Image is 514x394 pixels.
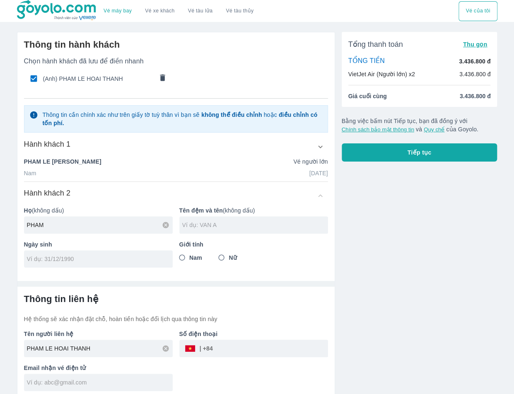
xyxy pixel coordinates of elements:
[342,117,497,133] p: Bằng việc bấm nút Tiếp tục, bạn đã đồng ý với và của Goyolo.
[43,75,153,83] span: (Anh) PHAM LE HOAI THANH
[201,111,262,118] strong: không thể điều chỉnh
[408,148,432,157] span: Tiếp tục
[309,169,328,177] p: [DATE]
[179,207,223,214] b: Tên đệm và tên
[179,206,328,215] p: (không dấu)
[145,8,174,14] a: Vé xe khách
[154,70,171,87] button: comments
[24,331,74,337] b: Tên người liên hệ
[179,240,328,249] p: Giới tính
[463,41,487,48] span: Thu gọn
[27,221,173,229] input: Ví dụ: NGUYEN
[348,57,385,66] p: TỔNG TIỀN
[24,315,328,323] p: Hệ thống sẽ xác nhận đặt chỗ, hoàn tiền hoặc đổi lịch qua thông tin này
[97,1,260,21] div: choose transportation mode
[458,1,497,21] div: choose transportation mode
[342,143,497,162] button: Tiếp tục
[27,344,173,353] input: Ví dụ: NGUYEN VAN A
[42,111,322,127] p: Thông tin cần chính xác như trên giấy tờ tuỳ thân vì bạn sẽ hoặc
[24,139,71,149] h6: Hành khách 1
[460,92,491,100] span: 3.436.800 đ
[24,293,328,305] h6: Thông tin liên hệ
[24,169,36,177] p: Nam
[24,365,86,371] b: Email nhận vé điện tử
[459,70,491,78] p: 3.436.800 đ
[424,126,444,133] button: Quy chế
[348,92,387,100] span: Giá cuối cùng
[24,57,328,65] p: Chọn hành khách đã lưu để điền nhanh
[24,188,71,198] h6: Hành khách 2
[219,1,260,21] button: Vé tàu thủy
[24,157,101,166] p: PHAM LE [PERSON_NAME]
[459,57,490,65] p: 3.436.800 đ
[27,255,164,263] input: Ví dụ: 31/12/1990
[104,8,132,14] a: Vé máy bay
[348,70,415,78] p: VietJet Air (Người lớn) x2
[27,378,173,387] input: Ví dụ: abc@gmail.com
[24,39,328,51] h6: Thông tin hành khách
[24,206,173,215] p: (không dấu)
[189,254,202,262] span: Nam
[348,39,403,49] span: Tổng thanh toán
[460,39,491,50] button: Thu gọn
[229,254,236,262] span: Nữ
[24,240,173,249] p: Ngày sinh
[179,331,218,337] b: Số điện thoại
[458,1,497,21] button: Vé của tôi
[293,157,328,166] p: Vé người lớn
[342,126,414,133] button: Chính sách bảo mật thông tin
[24,207,32,214] b: Họ
[181,1,220,21] a: Vé tàu lửa
[182,221,328,229] input: Ví dụ: VAN A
